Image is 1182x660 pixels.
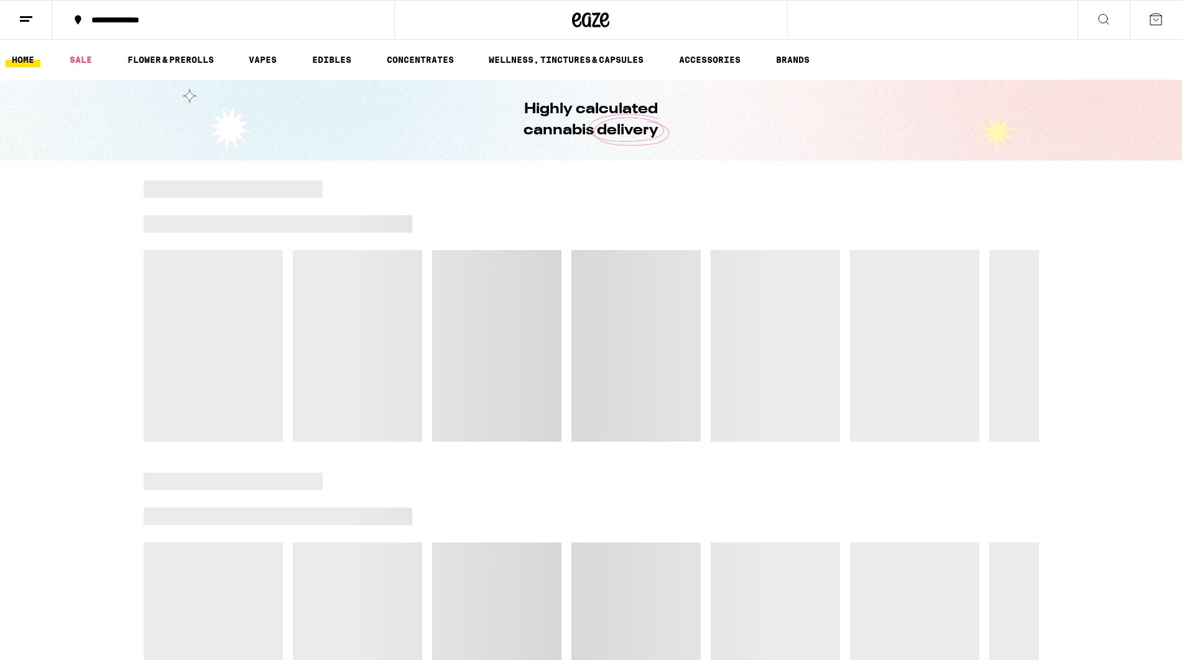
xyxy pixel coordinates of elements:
[381,52,460,67] a: CONCENTRATES
[121,52,220,67] a: FLOWER & PREROLLS
[770,52,816,67] a: BRANDS
[6,52,40,67] a: HOME
[306,52,358,67] a: EDIBLES
[242,52,283,67] a: VAPES
[673,52,747,67] a: ACCESSORIES
[482,52,650,67] a: WELLNESS, TINCTURES & CAPSULES
[63,52,98,67] a: SALE
[489,99,694,141] h1: Highly calculated cannabis delivery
